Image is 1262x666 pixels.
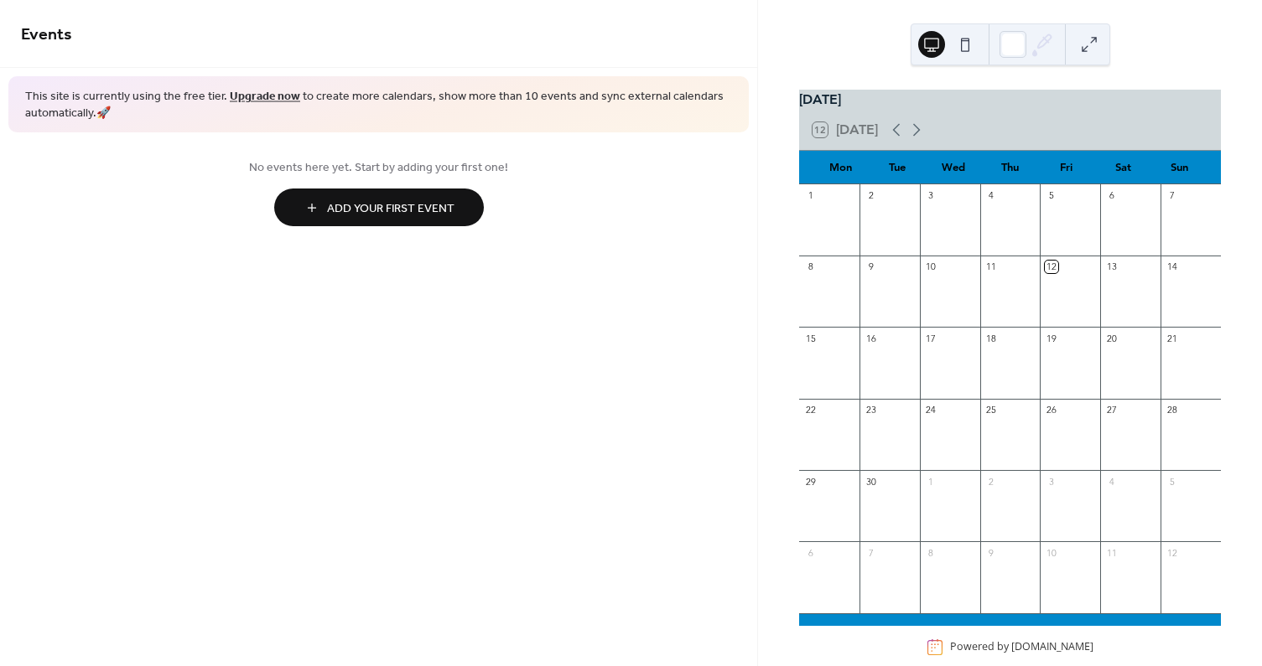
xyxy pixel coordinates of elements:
[985,332,998,344] div: 18
[804,475,817,488] div: 29
[865,332,877,344] div: 16
[925,332,937,344] div: 17
[1094,151,1150,184] div: Sat
[804,546,817,559] div: 6
[865,261,877,273] div: 9
[925,475,937,488] div: 1
[804,261,817,273] div: 8
[1166,189,1178,202] div: 7
[1045,261,1057,273] div: 12
[1105,546,1118,559] div: 11
[1045,546,1057,559] div: 10
[25,89,732,121] span: This site is currently using the free tier. to create more calendars, show more than 10 events an...
[985,261,998,273] div: 11
[926,151,982,184] div: Wed
[1038,151,1094,184] div: Fri
[985,189,998,202] div: 4
[1105,332,1118,344] div: 20
[1166,546,1178,559] div: 12
[1045,404,1057,416] div: 26
[865,189,877,202] div: 2
[1045,189,1057,202] div: 5
[21,159,736,177] span: No events here yet. Start by adding your first one!
[982,151,1038,184] div: Thu
[925,546,937,559] div: 8
[985,475,998,488] div: 2
[869,151,925,184] div: Tue
[865,404,877,416] div: 23
[985,546,998,559] div: 9
[1166,332,1178,344] div: 21
[1045,475,1057,488] div: 3
[925,189,937,202] div: 3
[804,404,817,416] div: 22
[865,546,877,559] div: 7
[950,640,1093,654] div: Powered by
[804,189,817,202] div: 1
[21,188,736,226] a: Add Your First Event
[813,151,869,184] div: Mon
[230,85,300,108] a: Upgrade now
[1105,404,1118,416] div: 27
[804,332,817,344] div: 15
[865,475,877,488] div: 30
[985,404,998,416] div: 25
[21,18,72,51] span: Events
[1011,640,1093,654] a: [DOMAIN_NAME]
[274,188,484,226] button: Add Your First Event
[1151,151,1207,184] div: Sun
[799,90,1221,110] div: [DATE]
[327,200,454,218] span: Add Your First Event
[925,404,937,416] div: 24
[1166,261,1178,273] div: 14
[1105,261,1118,273] div: 13
[1166,475,1178,488] div: 5
[1105,475,1118,488] div: 4
[1105,189,1118,202] div: 6
[925,261,937,273] div: 10
[1166,404,1178,416] div: 28
[1045,332,1057,344] div: 19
